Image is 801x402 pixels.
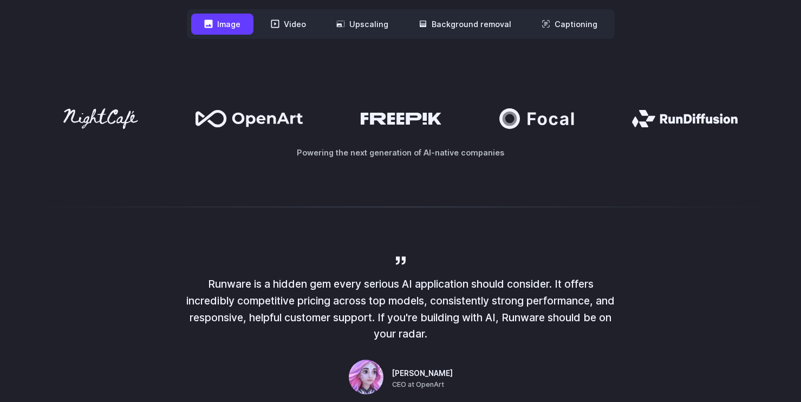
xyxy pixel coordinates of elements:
button: Upscaling [323,14,401,35]
img: Person [349,360,383,394]
button: Background removal [406,14,524,35]
button: Captioning [529,14,610,35]
p: Powering the next generation of AI-native companies [24,146,778,159]
button: Video [258,14,319,35]
button: Image [191,14,253,35]
span: [PERSON_NAME] [392,368,453,380]
p: Runware is a hidden gem every serious AI application should consider. It offers incredibly compet... [184,276,617,342]
span: CEO at OpenArt [392,379,444,390]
